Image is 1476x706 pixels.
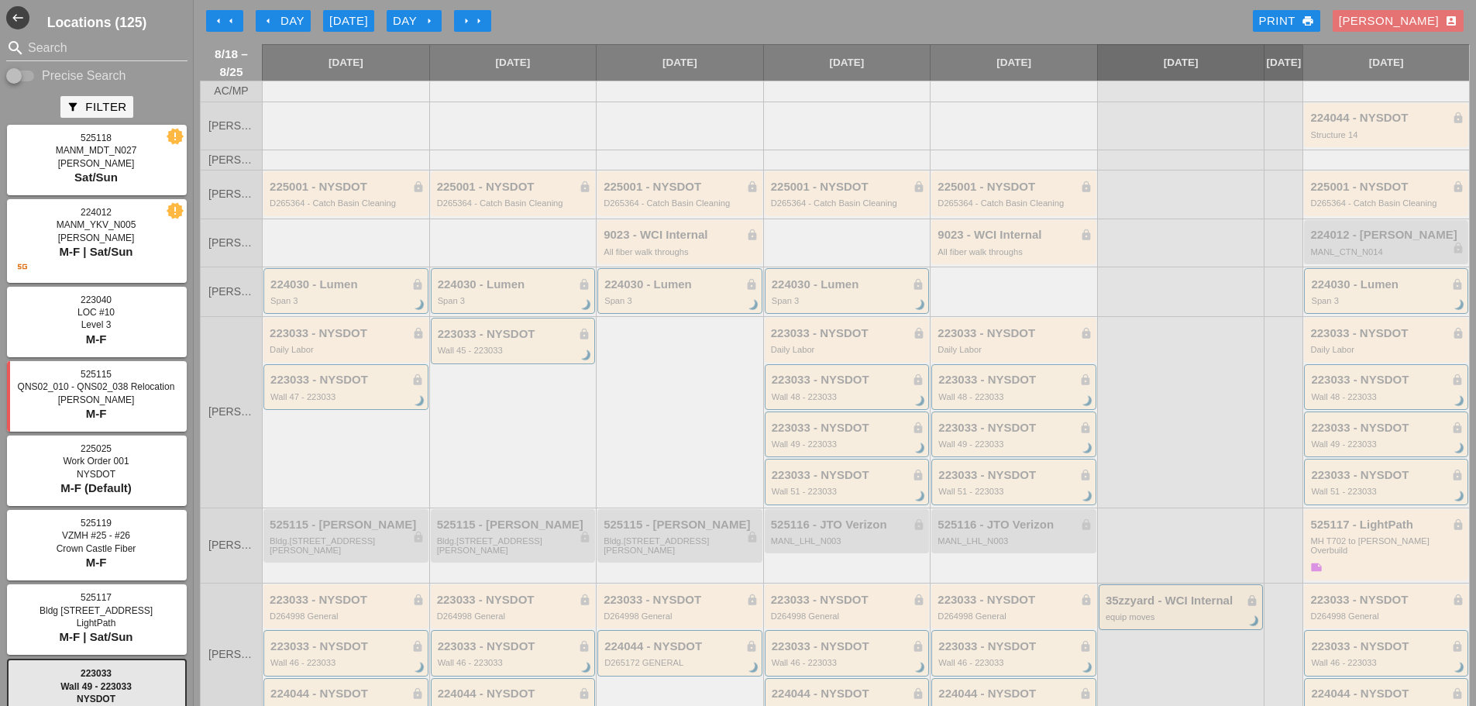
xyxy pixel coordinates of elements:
div: MANL_LHL_N003 [771,536,926,546]
div: Print [1259,12,1314,30]
i: lock [411,640,424,653]
i: brightness_3 [912,488,929,505]
i: lock [411,687,424,700]
i: west [6,6,29,29]
div: Bldg.1062 St Johns Place [604,536,759,556]
div: Span 3 [270,296,424,305]
span: [PERSON_NAME] [208,649,254,660]
i: brightness_3 [411,393,428,410]
div: MANL_CTN_N014 [1310,247,1464,257]
div: Wall 46 - 223033 [438,658,591,667]
div: Bldg.1062 St Johns Place [270,536,425,556]
i: brightness_3 [1451,393,1468,410]
a: [DATE] [430,45,597,81]
div: 223033 - NYSDOT [938,640,1092,653]
div: 223033 - NYSDOT [1310,594,1464,607]
div: 223033 - NYSDOT [604,594,759,607]
div: 224044 - NYSDOT [1310,112,1464,125]
i: lock [1452,112,1464,124]
span: QNS02_010 - QNS02_038 Relocation [18,381,175,392]
i: arrow_right [460,15,473,27]
div: 223033 - NYSDOT [270,374,424,387]
div: 224044 - NYSDOT [938,687,1092,701]
div: 224030 - Lumen [1311,278,1464,291]
i: lock [1452,181,1464,193]
a: [DATE] [263,45,429,81]
i: brightness_3 [1079,488,1096,505]
span: LightPath [77,618,116,629]
i: lock [1451,640,1464,653]
div: 223033 - NYSDOT [772,374,925,387]
div: [PERSON_NAME] [1339,12,1457,30]
div: Span 3 [772,296,925,305]
i: search [6,39,25,57]
i: lock [1452,242,1464,254]
div: 223033 - NYSDOT [772,469,925,482]
div: Wall 48 - 223033 [1311,392,1464,401]
i: brightness_3 [578,297,595,314]
div: 224012 - [PERSON_NAME] [1310,229,1464,242]
i: brightness_3 [745,660,762,677]
i: lock [1451,687,1464,700]
i: brightness_3 [912,297,929,314]
i: lock [912,469,924,481]
div: 223033 - NYSDOT [438,328,591,341]
span: Bldg [STREET_ADDRESS] [40,605,153,616]
div: 9023 - WCI Internal [604,229,759,242]
i: lock [1080,181,1092,193]
div: Wall 46 - 223033 [938,658,1092,667]
i: brightness_3 [1079,393,1096,410]
div: 223033 - NYSDOT [270,640,424,653]
i: lock [1079,469,1092,481]
i: lock [412,531,425,543]
div: Span 3 [604,296,758,305]
span: 525119 [81,518,112,529]
div: 225001 - NYSDOT [1310,181,1464,194]
div: 223033 - NYSDOT [771,594,926,607]
span: [PERSON_NAME] [58,158,135,169]
button: Day [387,10,442,32]
span: NYSDOT [77,694,115,704]
div: 223033 - NYSDOT [772,640,925,653]
i: lock [913,518,925,531]
span: 8/18 – 8/25 [208,45,254,81]
label: Precise Search [42,68,126,84]
i: lock [913,181,925,193]
span: [PERSON_NAME] [58,394,135,405]
i: lock [912,374,924,386]
div: 225001 - NYSDOT [604,181,759,194]
span: [PERSON_NAME] [208,406,254,418]
span: [PERSON_NAME] [208,286,254,298]
i: lock [411,374,424,386]
i: lock [1079,687,1092,700]
div: Daily Labor [771,345,926,354]
i: lock [1451,422,1464,434]
i: brightness_3 [578,347,595,364]
i: note [1310,561,1323,573]
i: brightness_3 [912,660,929,677]
i: lock [578,278,590,291]
div: Bldg.1062 St Johns Place [437,536,592,556]
div: 223033 - NYSDOT [438,640,591,653]
i: lock [1452,327,1464,339]
div: 223033 - NYSDOT [1311,374,1464,387]
i: arrow_right [473,15,485,27]
i: lock [746,229,759,241]
i: lock [1079,422,1092,434]
div: D264998 General [938,611,1092,621]
a: [DATE] [597,45,763,81]
div: MH T702 to Boldyn MH Overbuild [1310,536,1464,556]
i: brightness_3 [1451,440,1468,457]
div: 224030 - Lumen [270,278,424,291]
span: 525115 [81,369,112,380]
i: lock [746,531,759,543]
button: Shrink Sidebar [6,6,29,29]
div: 223033 - NYSDOT [1311,422,1464,435]
span: M-F | Sat/Sun [59,245,132,258]
i: lock [579,594,591,606]
span: [PERSON_NAME] [208,237,254,249]
div: 525117 - LightPath [1310,518,1464,532]
div: 9023 - WCI Internal [938,229,1092,242]
span: MANM_YKV_N005 [57,219,136,230]
i: lock [578,328,590,340]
